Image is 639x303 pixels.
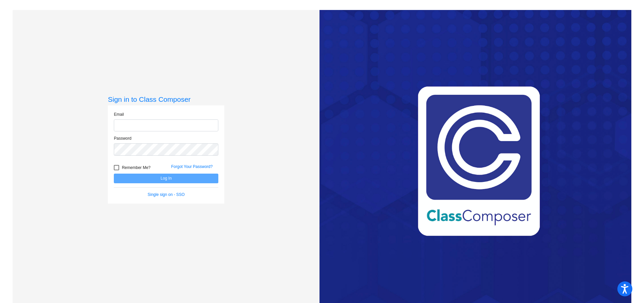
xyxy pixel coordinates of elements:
span: Remember Me? [122,164,150,172]
a: Single sign on - SSO [148,192,185,197]
h3: Sign in to Class Composer [108,95,224,103]
a: Forgot Your Password? [171,164,213,169]
label: Email [114,111,124,117]
button: Log In [114,174,218,183]
label: Password [114,135,131,141]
